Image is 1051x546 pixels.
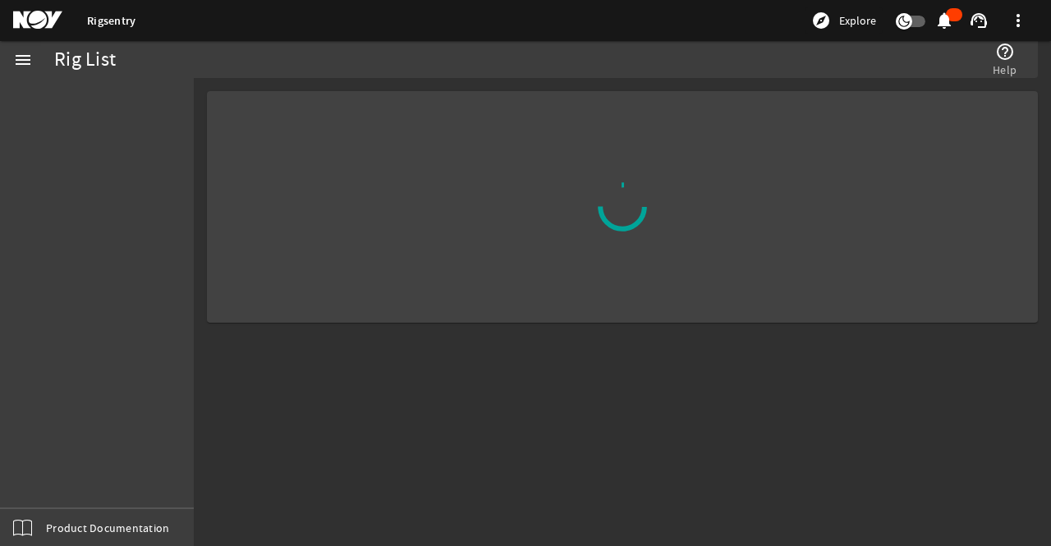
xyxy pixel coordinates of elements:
span: Product Documentation [46,520,169,536]
button: Explore [805,7,883,34]
mat-icon: support_agent [969,11,989,30]
mat-icon: notifications [934,11,954,30]
mat-icon: help_outline [995,42,1015,62]
button: more_vert [998,1,1038,40]
a: Rigsentry [87,13,135,29]
mat-icon: menu [13,50,33,70]
span: Explore [839,12,876,29]
div: Rig List [54,52,116,68]
mat-icon: explore [811,11,831,30]
span: Help [993,62,1017,78]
